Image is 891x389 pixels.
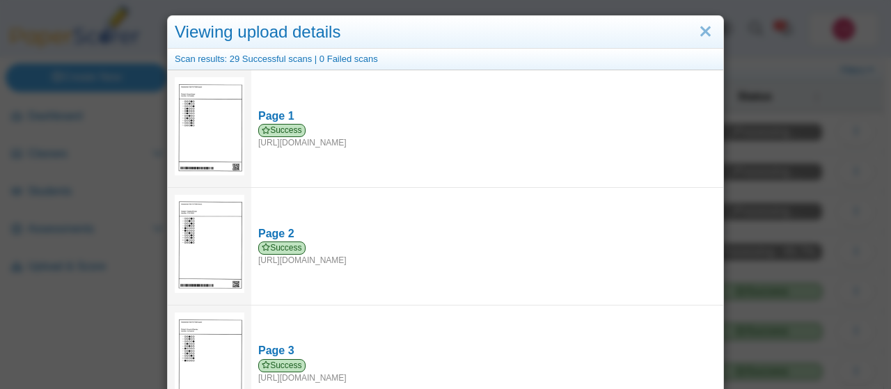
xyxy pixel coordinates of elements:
div: Page 1 [258,109,716,124]
img: 3148007_SEPTEMBER_16_2025T18_46_21_299000000.jpeg [175,195,244,293]
a: Page 2 Success [URL][DOMAIN_NAME] [251,219,723,273]
div: Page 2 [258,226,716,241]
span: Success [258,124,306,137]
a: Page 1 Success [URL][DOMAIN_NAME] [251,102,723,156]
a: Close [695,20,716,44]
div: Page 3 [258,343,716,358]
div: Viewing upload details [168,16,723,49]
div: [URL][DOMAIN_NAME] [258,241,716,267]
span: Success [258,241,306,255]
img: 3148009_SEPTEMBER_16_2025T18_46_18_210000000.jpeg [175,77,244,175]
div: Scan results: 29 Successful scans | 0 Failed scans [168,49,723,70]
div: [URL][DOMAIN_NAME] [258,359,716,384]
span: Success [258,359,306,372]
div: [URL][DOMAIN_NAME] [258,124,716,149]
